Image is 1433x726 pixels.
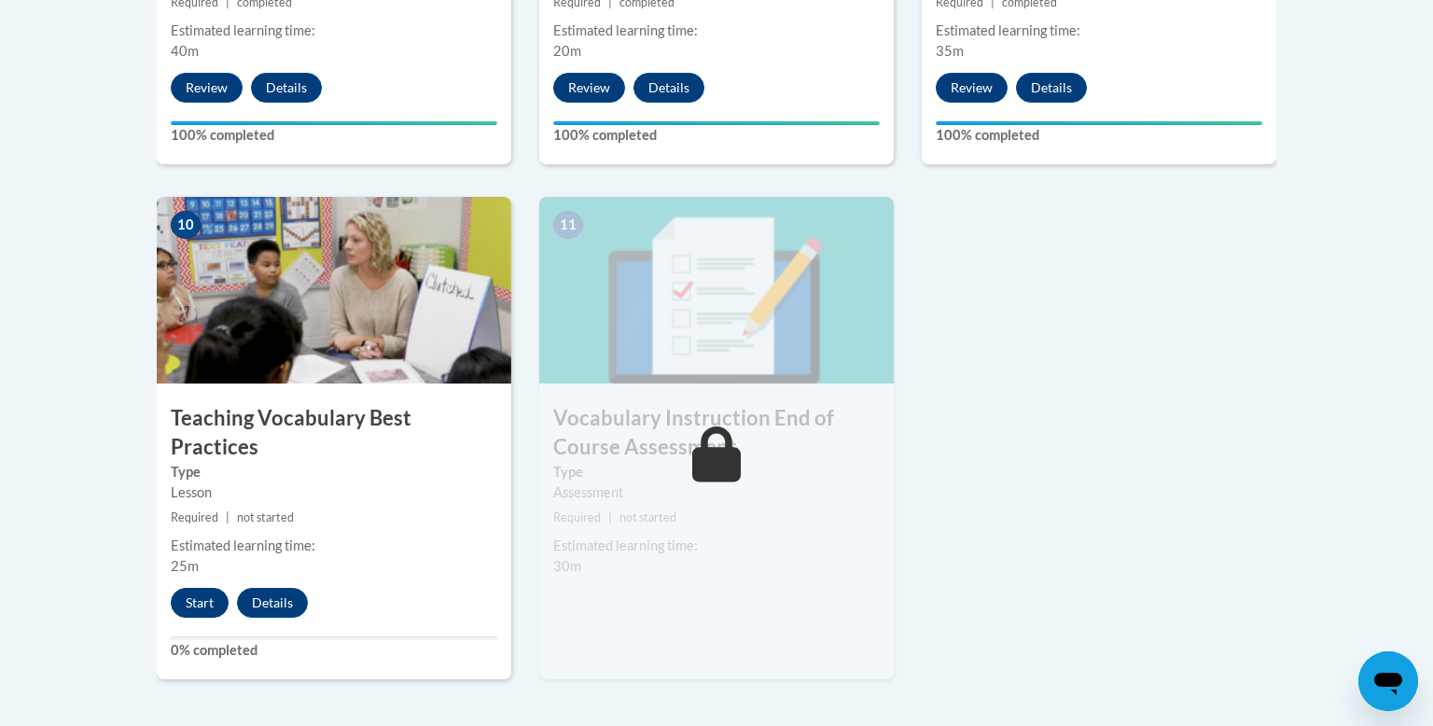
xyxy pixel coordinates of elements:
span: Required [171,510,218,524]
span: Required [553,510,601,524]
div: Assessment [553,482,880,503]
label: 100% completed [553,125,880,146]
label: Type [171,462,497,482]
span: 25m [171,558,199,574]
button: Details [1016,73,1087,103]
div: Estimated learning time: [553,536,880,556]
button: Review [936,73,1008,103]
div: Your progress [553,121,880,125]
span: not started [619,510,676,524]
div: Estimated learning time: [171,536,497,556]
iframe: Button to launch messaging window [1358,651,1418,711]
span: 11 [553,211,583,239]
label: 100% completed [936,125,1262,146]
img: Course Image [539,197,894,384]
label: Type [553,462,880,482]
button: Details [251,73,322,103]
label: 0% completed [171,640,497,661]
div: Your progress [936,121,1262,125]
button: Review [553,73,625,103]
span: 20m [553,43,581,59]
button: Start [171,588,229,618]
div: Estimated learning time: [171,21,497,41]
img: Course Image [157,197,511,384]
span: | [226,510,230,524]
div: Estimated learning time: [553,21,880,41]
button: Details [633,73,704,103]
span: 10 [171,211,201,239]
div: Estimated learning time: [936,21,1262,41]
div: Your progress [171,121,497,125]
h3: Teaching Vocabulary Best Practices [157,404,511,462]
span: not started [237,510,294,524]
button: Review [171,73,243,103]
button: Details [237,588,308,618]
span: 35m [936,43,964,59]
label: 100% completed [171,125,497,146]
span: 30m [553,558,581,574]
span: | [608,510,612,524]
span: 40m [171,43,199,59]
h3: Vocabulary Instruction End of Course Assessment [539,404,894,462]
div: Lesson [171,482,497,503]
